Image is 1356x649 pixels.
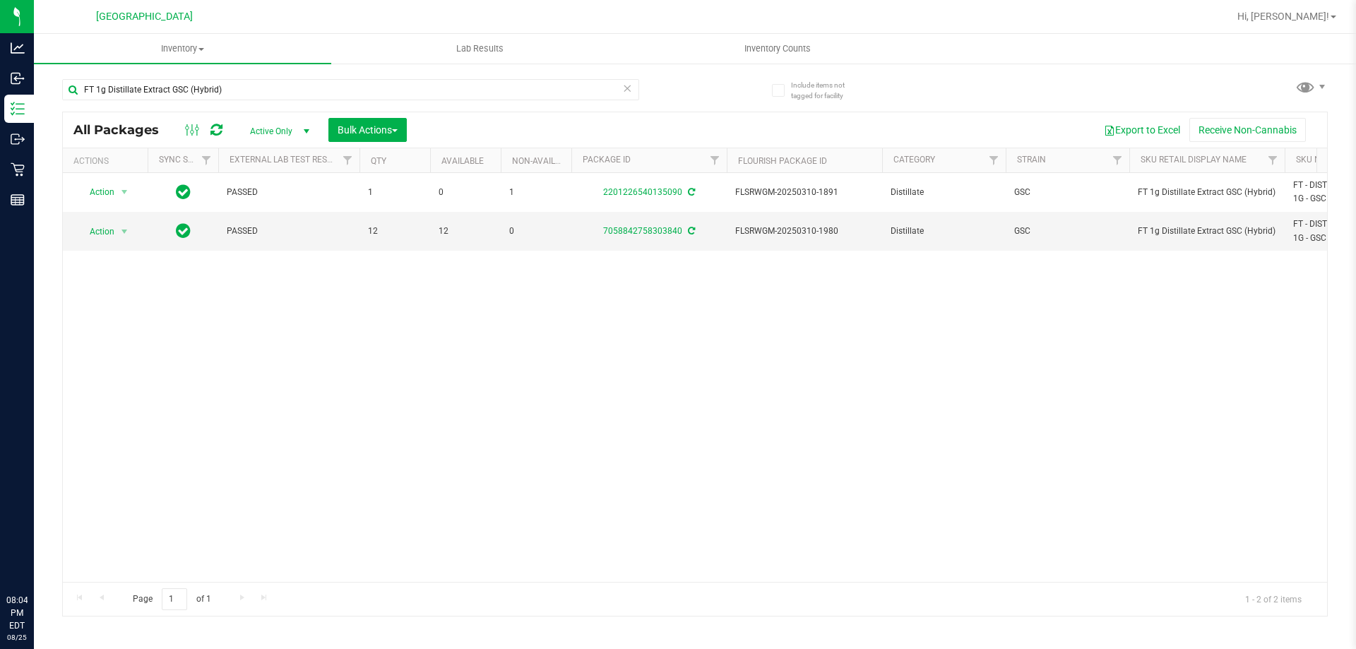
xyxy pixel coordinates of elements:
button: Bulk Actions [328,118,407,142]
span: PASSED [227,186,351,199]
span: Action [77,182,115,202]
span: In Sync [176,221,191,241]
span: Action [77,222,115,242]
a: Filter [195,148,218,172]
button: Export to Excel [1095,118,1189,142]
span: FLSRWGM-20250310-1980 [735,225,874,238]
span: select [116,222,133,242]
span: 1 [509,186,563,199]
span: All Packages [73,122,173,138]
span: Include items not tagged for facility [791,80,862,101]
span: Hi, [PERSON_NAME]! [1237,11,1329,22]
span: Page of 1 [121,588,222,610]
span: 1 - 2 of 2 items [1234,588,1313,609]
span: Bulk Actions [338,124,398,136]
div: Actions [73,156,142,166]
inline-svg: Outbound [11,132,25,146]
span: [GEOGRAPHIC_DATA] [96,11,193,23]
span: 1 [368,186,422,199]
p: 08:04 PM EDT [6,594,28,632]
a: Available [441,156,484,166]
a: Non-Available [512,156,575,166]
span: PASSED [227,225,351,238]
a: Category [893,155,935,165]
span: FLSRWGM-20250310-1891 [735,186,874,199]
span: GSC [1014,225,1121,238]
span: Sync from Compliance System [686,226,695,236]
a: Inventory [34,34,331,64]
span: Clear [622,79,632,97]
a: 7058842758303840 [603,226,682,236]
a: Filter [1261,148,1285,172]
p: 08/25 [6,632,28,643]
a: Filter [703,148,727,172]
span: 0 [439,186,492,199]
span: Lab Results [437,42,523,55]
span: In Sync [176,182,191,202]
span: FT 1g Distillate Extract GSC (Hybrid) [1138,225,1276,238]
span: Inventory [34,42,331,55]
span: Inventory Counts [725,42,830,55]
a: Inventory Counts [629,34,926,64]
span: Sync from Compliance System [686,187,695,197]
a: Filter [1106,148,1129,172]
span: FT 1g Distillate Extract GSC (Hybrid) [1138,186,1276,199]
span: Distillate [891,186,997,199]
a: Flourish Package ID [738,156,827,166]
inline-svg: Inventory [11,102,25,116]
span: select [116,182,133,202]
a: SKU Name [1296,155,1338,165]
inline-svg: Analytics [11,41,25,55]
button: Receive Non-Cannabis [1189,118,1306,142]
span: 12 [368,225,422,238]
a: Filter [336,148,359,172]
a: Lab Results [331,34,629,64]
input: 1 [162,588,187,610]
a: Strain [1017,155,1046,165]
span: GSC [1014,186,1121,199]
inline-svg: Retail [11,162,25,177]
a: 2201226540135090 [603,187,682,197]
iframe: Resource center [14,536,56,578]
inline-svg: Inbound [11,71,25,85]
inline-svg: Reports [11,193,25,207]
a: Qty [371,156,386,166]
input: Search Package ID, Item Name, SKU, Lot or Part Number... [62,79,639,100]
a: External Lab Test Result [230,155,340,165]
a: Sku Retail Display Name [1141,155,1247,165]
a: Filter [982,148,1006,172]
span: 0 [509,225,563,238]
span: 12 [439,225,492,238]
span: Distillate [891,225,997,238]
a: Sync Status [159,155,213,165]
a: Package ID [583,155,631,165]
